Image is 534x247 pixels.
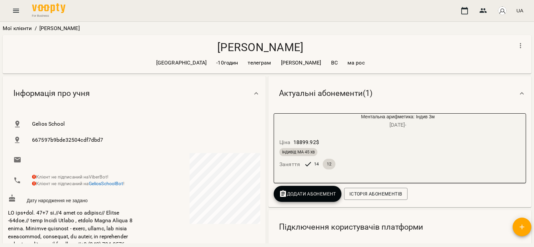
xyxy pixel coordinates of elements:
[89,181,123,186] a: GeliosSchoolBot
[32,14,65,18] span: For Business
[516,7,523,14] span: UA
[32,136,255,144] span: 667597b9bde32504cdf7dbd7
[248,59,271,67] p: телеграм
[3,24,531,32] nav: breadcrumb
[268,76,531,111] div: Актуальні абонементи(1)
[3,25,32,31] a: Мої клієнти
[3,76,266,111] div: Інформація про учня
[274,114,306,129] div: Ментальна арифметика: Індив 3м
[216,59,238,67] p: -10годин
[498,6,507,15] img: avatar_s.png
[281,59,321,67] p: [PERSON_NAME]
[13,88,90,99] span: Інформація про учня
[389,122,406,128] span: [DATE] -
[156,59,207,67] p: [GEOGRAPHIC_DATA]
[279,88,372,99] span: Актуальні абонементи ( 1 )
[331,59,338,67] p: ВС
[306,114,490,129] div: Ментальна арифметика: Індив 3м
[279,160,300,169] h6: Заняття
[244,57,275,68] div: телеграм
[212,57,242,68] div: -10годин
[274,186,341,202] button: Додати Абонемент
[343,57,369,68] div: ма рос
[349,190,402,198] span: Історія абонементів
[32,181,124,186] span: Клієнт не підписаний на !
[274,114,490,177] button: Ментальна арифметика: Індив 3м[DATE]- Ціна18899.92$індивід МА 45 хвЗаняття1412
[347,59,365,67] p: ма рос
[268,210,531,244] div: Підключення користувачів платформи
[514,4,526,17] button: UA
[152,57,211,68] div: [GEOGRAPHIC_DATA]
[279,138,291,147] h6: Ціна
[32,174,108,179] span: Клієнт не підписаний на ViberBot!
[279,190,336,198] span: Додати Абонемент
[8,3,24,19] button: Menu
[7,193,134,206] div: Дату народження не задано
[39,24,80,32] p: [PERSON_NAME]
[32,120,255,128] span: Gelios School
[277,57,325,68] div: [PERSON_NAME]
[35,24,37,32] li: /
[344,188,408,200] button: Історія абонементів
[32,3,65,13] img: Voopty Logo
[310,161,323,167] span: 14
[293,138,319,146] p: 18899.92 $
[323,161,335,167] span: 12
[279,149,317,155] span: індивід МА 45 хв
[279,222,423,232] span: Підключення користувачів платформи
[327,57,342,68] div: ВС
[8,40,513,54] h4: [PERSON_NAME]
